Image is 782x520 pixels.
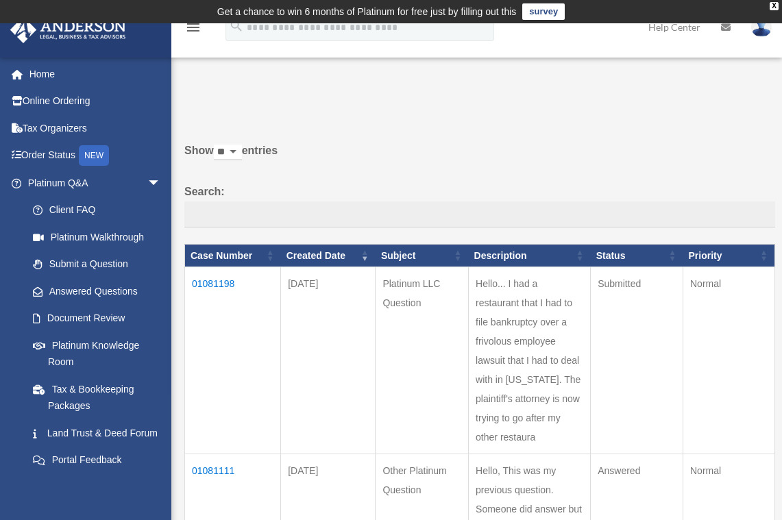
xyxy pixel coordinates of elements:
a: Portal Feedback [19,447,175,474]
th: Created Date: activate to sort column ascending [281,244,376,267]
label: Show entries [184,141,775,174]
td: Submitted [591,267,683,454]
span: arrow_drop_down [147,169,175,197]
th: Description: activate to sort column ascending [469,244,591,267]
a: survey [522,3,565,20]
a: Tax Organizers [10,114,182,142]
img: Anderson Advisors Platinum Portal [6,16,130,43]
a: Submit a Question [19,251,175,278]
span: arrow_drop_down [147,473,175,502]
a: Document Review [19,305,175,332]
th: Status: activate to sort column ascending [591,244,683,267]
div: Get a chance to win 6 months of Platinum for free just by filling out this [217,3,517,20]
select: Showentries [214,145,242,160]
div: close [770,2,779,10]
a: Land Trust & Deed Forum [19,419,175,447]
a: Home [10,60,182,88]
a: Platinum Q&Aarrow_drop_down [10,169,175,197]
a: Platinum Knowledge Room [19,332,175,375]
td: [DATE] [281,267,376,454]
a: Digital Productsarrow_drop_down [10,473,182,501]
a: Platinum Walkthrough [19,223,175,251]
td: Normal [683,267,775,454]
a: Client FAQ [19,197,175,224]
img: User Pic [751,17,772,37]
a: Online Ordering [10,88,182,115]
th: Priority: activate to sort column ascending [683,244,775,267]
td: 01081198 [185,267,281,454]
input: Search: [184,201,775,227]
a: Answered Questions [19,277,168,305]
i: menu [185,19,201,36]
a: Tax & Bookkeeping Packages [19,375,175,419]
a: menu [185,24,201,36]
i: search [229,18,244,34]
th: Case Number: activate to sort column ascending [185,244,281,267]
td: Hello... I had a restaurant that I had to file bankruptcy over a frivolous employee lawsuit that ... [469,267,591,454]
th: Subject: activate to sort column ascending [376,244,469,267]
a: Order StatusNEW [10,142,182,170]
div: NEW [79,145,109,166]
td: Platinum LLC Question [376,267,469,454]
label: Search: [184,182,775,227]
